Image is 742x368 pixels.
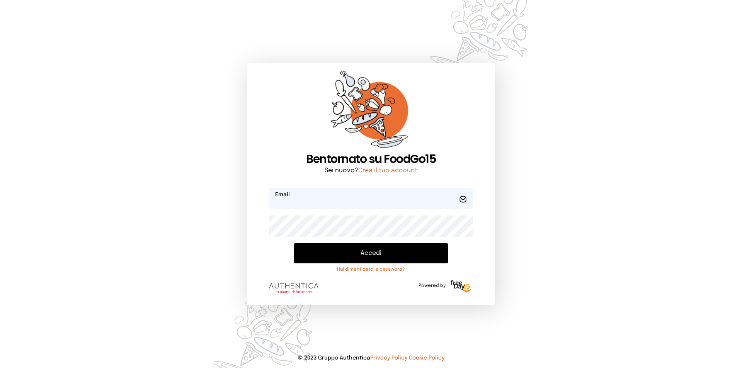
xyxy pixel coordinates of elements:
a: Privacy Policy [370,355,407,361]
img: logo.8f33a47.png [269,283,318,293]
p: Sei nuovo? [269,166,473,175]
img: sticker-orange.65babaf.png [331,71,411,152]
a: Crea il tuo account [358,167,417,174]
h1: Bentornato su FoodGo15 [269,152,473,166]
a: Hai dimenticato la password? [294,266,448,273]
img: logo-freeday.3e08031.png [449,279,473,294]
button: Accedi [294,243,448,263]
span: Powered by [419,283,446,289]
p: © 2023 Gruppo Authentica [12,354,730,362]
a: Cookie Policy [409,355,444,361]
